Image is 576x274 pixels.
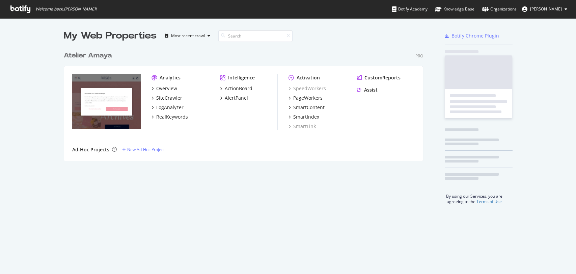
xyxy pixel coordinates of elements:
div: By using our Services, you are agreeing to the [436,190,513,204]
div: Atelier Amaya [64,51,112,60]
a: PageWorkers [289,95,323,101]
a: SpeedWorkers [289,85,326,92]
button: Most recent crawl [162,30,213,41]
a: LogAnalyzer [152,104,184,111]
div: Assist [364,86,378,93]
img: atelier-amaya.com [72,74,141,129]
div: CustomReports [364,74,401,81]
span: Anne-Solenne OGEE [530,6,562,12]
div: SmartIndex [293,114,319,120]
div: Botify Academy [392,6,428,13]
a: Terms of Use [476,199,502,204]
a: AlertPanel [220,95,248,101]
input: Search [218,30,293,42]
div: LogAnalyzer [156,104,184,111]
span: Welcome back, [PERSON_NAME] ! [35,6,97,12]
div: Organizations [482,6,517,13]
div: SiteCrawler [156,95,182,101]
div: Most recent crawl [171,34,205,38]
div: Overview [156,85,177,92]
div: SmartContent [293,104,325,111]
div: My Web Properties [64,29,157,43]
a: Overview [152,85,177,92]
div: Analytics [160,74,181,81]
a: SiteCrawler [152,95,182,101]
a: Botify Chrome Plugin [445,32,499,39]
a: Atelier Amaya [64,51,115,60]
div: grid [64,43,429,161]
div: Intelligence [228,74,255,81]
button: [PERSON_NAME] [517,4,573,15]
a: CustomReports [357,74,401,81]
a: SmartIndex [289,114,319,120]
div: Botify Chrome Plugin [451,32,499,39]
div: Ad-Hoc Projects [72,146,109,153]
div: Knowledge Base [435,6,474,13]
a: SmartContent [289,104,325,111]
div: AlertPanel [225,95,248,101]
a: ActionBoard [220,85,252,92]
div: Activation [297,74,320,81]
div: PageWorkers [293,95,323,101]
div: ActionBoard [225,85,252,92]
div: Pro [415,53,423,59]
a: New Ad-Hoc Project [122,147,165,152]
a: RealKeywords [152,114,188,120]
a: Assist [357,86,378,93]
div: New Ad-Hoc Project [127,147,165,152]
a: SmartLink [289,123,316,130]
div: RealKeywords [156,114,188,120]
